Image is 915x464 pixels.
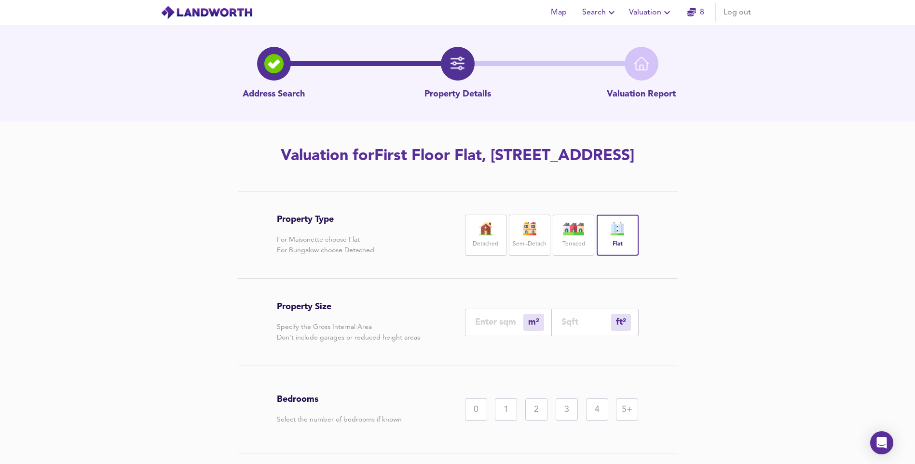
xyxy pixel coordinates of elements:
[525,398,547,421] div: 2
[561,317,611,327] input: Sqft
[544,3,574,22] button: Map
[605,222,629,235] img: flat-icon
[613,238,623,250] label: Flat
[578,3,621,22] button: Search
[161,5,253,20] img: logo
[513,238,546,250] label: Semi-Detach
[277,414,402,425] p: Select the number of bedrooms if known
[562,238,585,250] label: Terraced
[724,6,751,19] span: Log out
[687,6,704,19] a: 8
[629,6,673,19] span: Valuation
[475,317,523,327] input: Enter sqm
[607,88,676,101] p: Valuation Report
[556,398,578,421] div: 3
[277,234,374,256] p: For Maisonette choose Flat For Bungalow choose Detached
[553,215,594,256] div: Terraced
[561,222,586,235] img: house-icon
[611,314,631,331] div: m²
[465,398,487,421] div: 0
[625,3,677,22] button: Valuation
[870,431,893,454] div: Open Intercom Messenger
[465,215,506,256] div: Detached
[277,214,374,225] h3: Property Type
[277,394,402,405] h3: Bedrooms
[277,301,420,312] h3: Property Size
[681,3,711,22] button: 8
[495,398,517,421] div: 1
[473,238,498,250] label: Detached
[243,88,305,101] p: Address Search
[586,398,608,421] div: 4
[185,146,731,167] h2: Valuation for First Floor Flat, [STREET_ADDRESS]
[474,222,498,235] img: house-icon
[509,215,550,256] div: Semi-Detach
[264,54,284,73] img: search-icon
[518,222,542,235] img: house-icon
[720,3,755,22] button: Log out
[547,6,571,19] span: Map
[634,56,649,71] img: home-icon
[523,314,544,331] div: m²
[451,56,465,71] img: filter-icon
[597,215,638,256] div: Flat
[424,88,491,101] p: Property Details
[582,6,617,19] span: Search
[277,322,420,343] p: Specify the Gross Internal Area Don't include garages or reduced height areas
[616,398,638,421] div: 5+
